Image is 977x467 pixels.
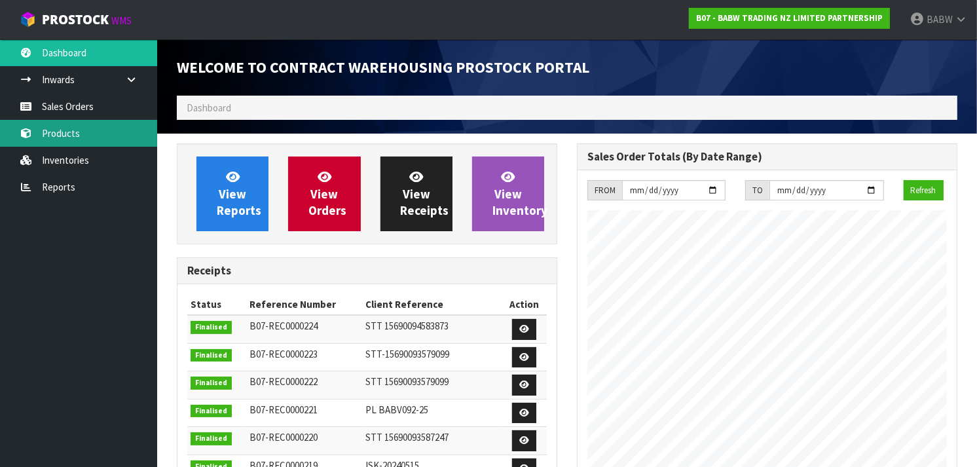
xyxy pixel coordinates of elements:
[365,320,449,332] span: STT 15690094583873
[191,405,232,418] span: Finalised
[904,180,944,201] button: Refresh
[20,11,36,28] img: cube-alt.png
[191,377,232,390] span: Finalised
[380,157,452,231] a: ViewReceipts
[249,348,318,360] span: B07-REC0000223
[196,157,268,231] a: ViewReports
[187,102,231,114] span: Dashboard
[111,14,132,27] small: WMS
[696,12,883,24] strong: B07 - BABW TRADING NZ LIMITED PARTNERSHIP
[177,58,589,77] span: Welcome to Contract Warehousing ProStock Portal
[401,169,449,218] span: View Receipts
[191,432,232,445] span: Finalised
[365,375,449,388] span: STT 15690093579099
[502,294,547,315] th: Action
[191,349,232,362] span: Finalised
[249,320,318,332] span: B07-REC0000224
[365,403,428,416] span: PL BABV092-25
[745,180,769,201] div: TO
[365,431,449,443] span: STT 15690093587247
[217,169,261,218] span: View Reports
[472,157,544,231] a: ViewInventory
[308,169,346,218] span: View Orders
[365,348,449,360] span: STT-15690093579099
[492,169,547,218] span: View Inventory
[191,321,232,334] span: Finalised
[288,157,360,231] a: ViewOrders
[587,151,947,163] h3: Sales Order Totals (By Date Range)
[249,403,318,416] span: B07-REC0000221
[249,375,318,388] span: B07-REC0000222
[187,294,246,315] th: Status
[927,13,953,26] span: BABW
[246,294,362,315] th: Reference Number
[362,294,502,315] th: Client Reference
[587,180,622,201] div: FROM
[187,265,547,277] h3: Receipts
[249,431,318,443] span: B07-REC0000220
[42,11,109,28] span: ProStock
